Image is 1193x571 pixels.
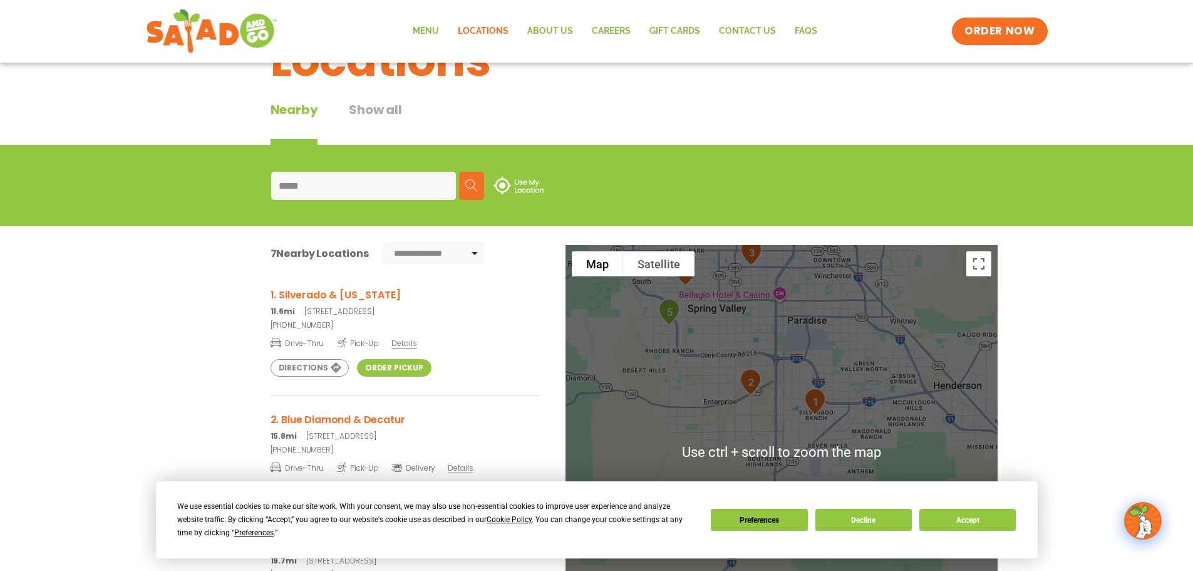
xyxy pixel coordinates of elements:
[493,177,544,194] img: use-location.svg
[815,509,912,531] button: Decline
[966,251,991,276] button: Toggle fullscreen view
[271,555,540,567] p: [STREET_ADDRESS]
[271,337,324,349] span: Drive-Thru
[271,287,540,317] a: 1. Silverado & [US_STATE] 11.6mi[STREET_ADDRESS]
[391,338,416,348] span: Details
[919,509,1016,531] button: Accept
[391,463,435,474] span: Delivery
[448,463,473,473] span: Details
[271,306,540,317] p: [STREET_ADDRESS]
[582,17,640,46] a: Careers
[337,337,379,349] span: Pick-Up
[271,287,540,303] h3: 1. Silverado & [US_STATE]
[403,17,827,46] nav: Menu
[735,364,767,401] div: 2
[799,383,831,420] div: 1
[271,412,540,427] h3: 2. Blue Diamond & Decatur
[271,320,540,331] a: [PHONE_NUMBER]
[271,333,540,349] a: Drive-Thru Pick-Up Details
[710,17,785,46] a: Contact Us
[146,6,278,56] img: new-SAG-logo-768×292
[271,461,324,474] span: Drive-Thru
[952,18,1047,45] a: ORDER NOW
[623,251,695,276] button: Show satellite imagery
[234,528,274,537] span: Preferences
[271,306,295,317] strong: 11.6mi
[271,458,540,474] a: Drive-Thru Pick-Up Delivery Details
[403,17,448,46] a: Menu
[653,293,685,330] div: 5
[271,100,433,145] div: Tabbed content
[487,515,532,524] span: Cookie Policy
[271,412,540,442] a: 2. Blue Diamond & Decatur 15.8mi[STREET_ADDRESS]
[1125,503,1160,538] img: wpChatIcon
[448,17,518,46] a: Locations
[337,461,379,474] span: Pick-Up
[711,509,807,531] button: Preferences
[271,359,349,377] a: Directions
[785,17,827,46] a: FAQs
[271,555,297,566] strong: 19.7mi
[349,100,401,145] button: Show all
[271,444,540,456] a: [PHONE_NUMBER]
[357,359,431,377] a: Order Pickup
[465,179,478,192] img: search.svg
[156,481,1038,558] div: Cookie Consent Prompt
[271,431,540,442] p: [STREET_ADDRESS]
[518,17,582,46] a: About Us
[669,254,701,291] div: 6
[640,17,710,46] a: GIFT CARDS
[964,24,1035,39] span: ORDER NOW
[271,431,297,441] strong: 15.8mi
[271,100,318,145] div: Nearby
[177,500,696,540] div: We use essential cookies to make our site work. With your consent, we may also use non-essential ...
[572,251,623,276] button: Show street map
[271,246,277,261] span: 7
[735,234,767,271] div: 3
[271,246,369,261] div: Nearby Locations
